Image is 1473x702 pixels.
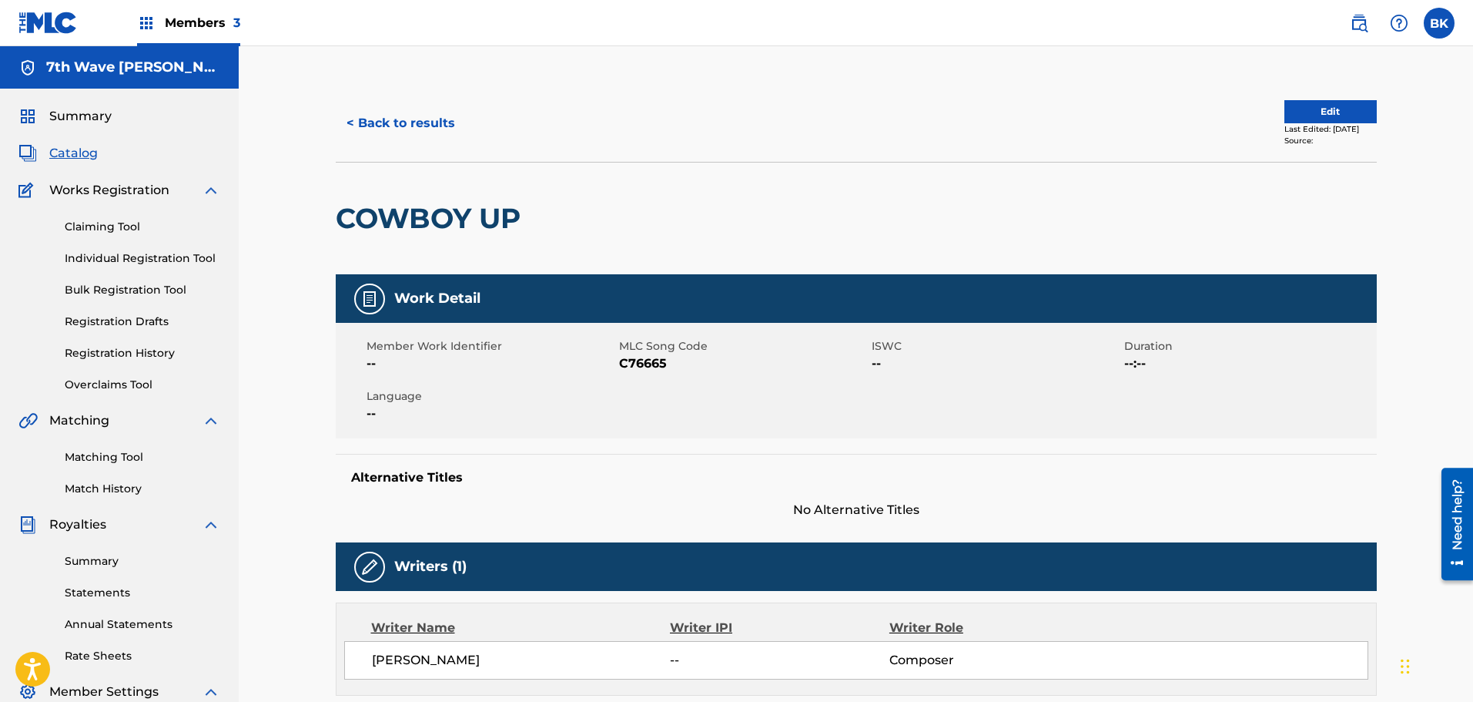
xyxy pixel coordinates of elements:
div: User Menu [1424,8,1455,39]
h5: Writers (1) [394,558,467,576]
a: Overclaims Tool [65,377,220,393]
img: expand [202,181,220,200]
span: Language [367,388,615,405]
img: Matching [18,411,38,430]
span: C76665 [619,354,868,373]
span: 3 [233,15,240,30]
a: Summary [65,553,220,569]
a: Match History [65,481,220,497]
img: Top Rightsholders [137,14,156,32]
a: CatalogCatalog [18,144,98,163]
div: Help [1384,8,1414,39]
img: expand [202,683,220,701]
a: Matching Tool [65,449,220,465]
a: Claiming Tool [65,219,220,235]
img: help [1390,14,1408,32]
h2: COWBOY UP [336,201,528,236]
img: Work Detail [360,290,379,308]
div: Writer Role [889,619,1089,637]
span: Duration [1124,338,1373,354]
img: Summary [18,107,37,126]
img: search [1350,14,1368,32]
div: Writer IPI [670,619,889,637]
span: Matching [49,411,109,430]
span: Member Settings [49,683,159,701]
img: expand [202,411,220,430]
span: Summary [49,107,112,126]
span: Royalties [49,516,106,534]
span: Members [165,14,240,32]
span: Catalog [49,144,98,163]
img: Writers [360,558,379,576]
a: Statements [65,585,220,601]
a: Registration Drafts [65,314,220,330]
span: --:-- [1124,354,1373,373]
button: < Back to results [336,104,466,143]
h5: Alternative Titles [351,470,1361,485]
iframe: Chat Widget [1396,628,1473,702]
a: Rate Sheets [65,648,220,664]
span: Member Work Identifier [367,338,615,354]
img: Member Settings [18,683,37,701]
span: No Alternative Titles [336,501,1377,519]
span: Works Registration [49,181,169,200]
img: Works Registration [18,181,38,200]
img: Catalog [18,144,37,163]
span: MLC Song Code [619,338,868,354]
img: Royalties [18,516,37,534]
iframe: Resource Center [1430,462,1473,586]
button: Edit [1284,100,1377,123]
span: -- [367,354,615,373]
span: -- [670,651,889,670]
div: Writer Name [371,619,671,637]
img: expand [202,516,220,534]
span: ISWC [872,338,1120,354]
img: Accounts [18,59,37,77]
a: SummarySummary [18,107,112,126]
a: Public Search [1344,8,1374,39]
h5: 7th Wave Argo Carina Songs [46,59,220,76]
h5: Work Detail [394,290,480,307]
a: Registration History [65,345,220,361]
span: -- [367,405,615,423]
a: Annual Statements [65,616,220,633]
a: Individual Registration Tool [65,250,220,267]
div: Last Edited: [DATE] [1284,123,1377,135]
span: -- [872,354,1120,373]
div: Drag [1401,643,1410,690]
div: Source: [1284,135,1377,146]
img: MLC Logo [18,12,78,34]
span: [PERSON_NAME] [372,651,671,670]
a: Bulk Registration Tool [65,282,220,298]
span: Composer [889,651,1089,670]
